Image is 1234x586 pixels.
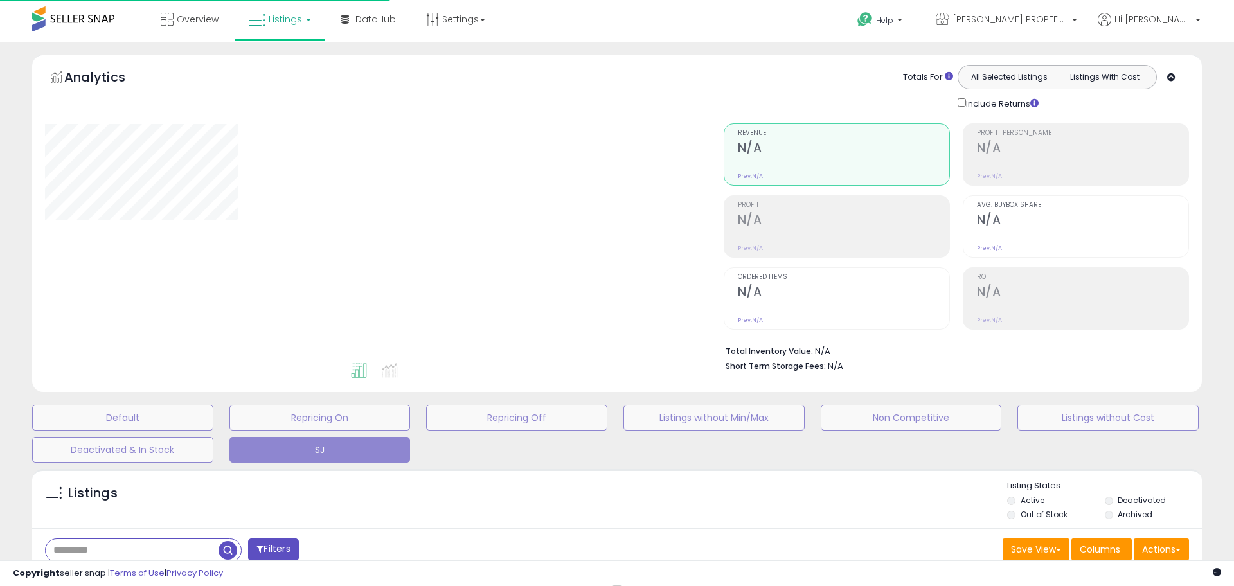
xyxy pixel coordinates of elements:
small: Prev: N/A [977,172,1002,180]
small: Prev: N/A [977,244,1002,252]
span: Overview [177,13,219,26]
h2: N/A [738,141,949,158]
span: [PERSON_NAME] PROPFESSIONAL [952,13,1068,26]
button: Repricing Off [426,405,607,431]
strong: Copyright [13,567,60,579]
h2: N/A [738,285,949,302]
li: N/A [726,342,1179,358]
span: N/A [828,360,843,372]
b: Short Term Storage Fees: [726,360,826,371]
small: Prev: N/A [738,172,763,180]
span: Profit [PERSON_NAME] [977,130,1188,137]
span: Listings [269,13,302,26]
small: Prev: N/A [738,316,763,324]
button: All Selected Listings [961,69,1057,85]
h5: Analytics [64,68,150,89]
span: Avg. Buybox Share [977,202,1188,209]
div: Totals For [903,71,953,84]
button: Listings With Cost [1057,69,1152,85]
b: Total Inventory Value: [726,346,813,357]
span: DataHub [355,13,396,26]
button: SJ [229,437,411,463]
h2: N/A [977,141,1188,158]
small: Prev: N/A [738,244,763,252]
a: Hi [PERSON_NAME] [1098,13,1201,42]
button: Deactivated & In Stock [32,437,213,463]
span: Ordered Items [738,274,949,281]
button: Repricing On [229,405,411,431]
span: Hi [PERSON_NAME] [1114,13,1192,26]
div: seller snap | | [13,567,223,580]
h2: N/A [977,213,1188,230]
button: Listings without Cost [1017,405,1199,431]
small: Prev: N/A [977,316,1002,324]
span: Help [876,15,893,26]
a: Help [847,2,915,42]
button: Default [32,405,213,431]
span: ROI [977,274,1188,281]
div: Include Returns [948,96,1054,111]
i: Get Help [857,12,873,28]
h2: N/A [738,213,949,230]
button: Non Competitive [821,405,1002,431]
h2: N/A [977,285,1188,302]
span: Profit [738,202,949,209]
span: Revenue [738,130,949,137]
button: Listings without Min/Max [623,405,805,431]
